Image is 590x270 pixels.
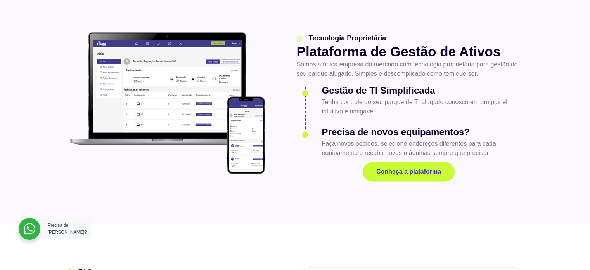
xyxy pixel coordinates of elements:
[363,162,455,181] a: Conheça a plataforma
[66,29,270,178] img: plataforma allugg
[322,125,521,139] h3: Precisa de novos equipamentos?
[322,84,521,98] h3: Gestão de TI Simplificada
[296,60,521,78] p: Somos a única empresa do mercado com tecnologia proprietária para gestão do seu parque alugado. S...
[451,171,590,270] iframe: Chat Widget
[376,169,441,175] span: Conheça a plataforma
[322,98,521,116] p: Tenha controle do seu parque de TI alugado conosco em um painel intuitivo e amigável
[322,139,521,158] p: Faça novos pedidos, selecione endereços diferentes para cada equipamento e receba novas máquinas ...
[451,171,590,270] div: Widget de chat
[48,223,87,235] span: Precisa de [PERSON_NAME]?
[306,33,386,44] span: Tecnologia Proprietária
[296,44,521,60] h2: Plataforma de Gestão de Ativos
